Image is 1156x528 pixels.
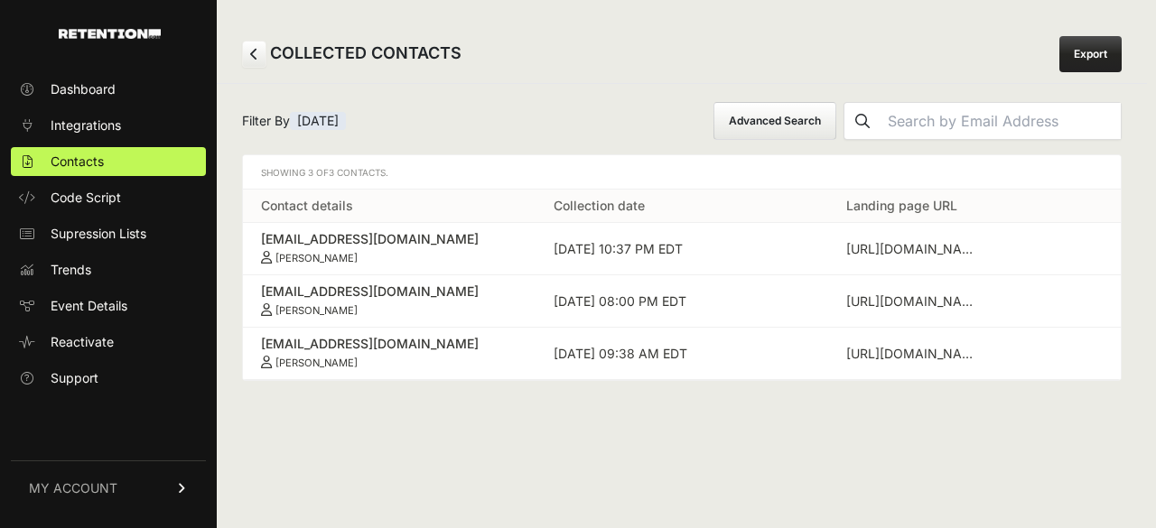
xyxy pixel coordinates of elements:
a: [EMAIL_ADDRESS][DOMAIN_NAME] [PERSON_NAME] [261,283,517,317]
span: Event Details [51,297,127,315]
span: 3 Contacts. [329,167,388,178]
div: [EMAIL_ADDRESS][DOMAIN_NAME] [261,335,517,353]
span: Contacts [51,153,104,171]
div: https://ycginvestments.com/2019-q1-investment-letter-our-investment-strategy/ [846,292,982,310]
a: Supression Lists [11,219,206,248]
span: Reactivate [51,333,114,351]
span: Filter By [242,112,346,130]
a: Integrations [11,111,206,140]
a: Support [11,364,206,393]
h2: COLLECTED CONTACTS [242,41,461,68]
div: https://ycginvestments.com/strategy/ [846,240,982,258]
td: [DATE] 08:00 PM EDT [536,275,828,328]
a: [EMAIL_ADDRESS][DOMAIN_NAME] [PERSON_NAME] [261,335,517,369]
img: Retention.com [59,29,161,39]
td: [DATE] 09:38 AM EDT [536,328,828,380]
span: Code Script [51,189,121,207]
span: Showing 3 of [261,167,388,178]
a: [EMAIL_ADDRESS][DOMAIN_NAME] [PERSON_NAME] [261,230,517,264]
div: [EMAIL_ADDRESS][DOMAIN_NAME] [261,283,517,301]
a: MY ACCOUNT [11,460,206,515]
a: Dashboard [11,75,206,104]
div: [EMAIL_ADDRESS][DOMAIN_NAME] [261,230,517,248]
button: Advanced Search [713,102,836,140]
span: [DATE] [290,112,346,130]
span: MY ACCOUNT [29,479,117,497]
small: [PERSON_NAME] [275,357,358,369]
a: Collection date [554,198,645,213]
iframe: Intercom live chat [1095,467,1138,510]
span: Support [51,369,98,387]
a: Code Script [11,183,206,212]
a: Landing page URL [846,198,957,213]
a: Reactivate [11,328,206,357]
a: Trends [11,255,206,284]
small: [PERSON_NAME] [275,252,358,264]
small: [PERSON_NAME] [275,304,358,317]
a: Contact details [261,198,353,213]
span: Dashboard [51,80,116,98]
span: Supression Lists [51,225,146,243]
div: https://ycgfunds.com/ [846,345,982,363]
td: [DATE] 10:37 PM EDT [536,223,828,275]
span: Trends [51,261,91,279]
a: Event Details [11,292,206,320]
span: Integrations [51,116,121,134]
a: Export [1059,36,1122,72]
input: Search by Email Address [881,103,1121,139]
a: Contacts [11,147,206,176]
